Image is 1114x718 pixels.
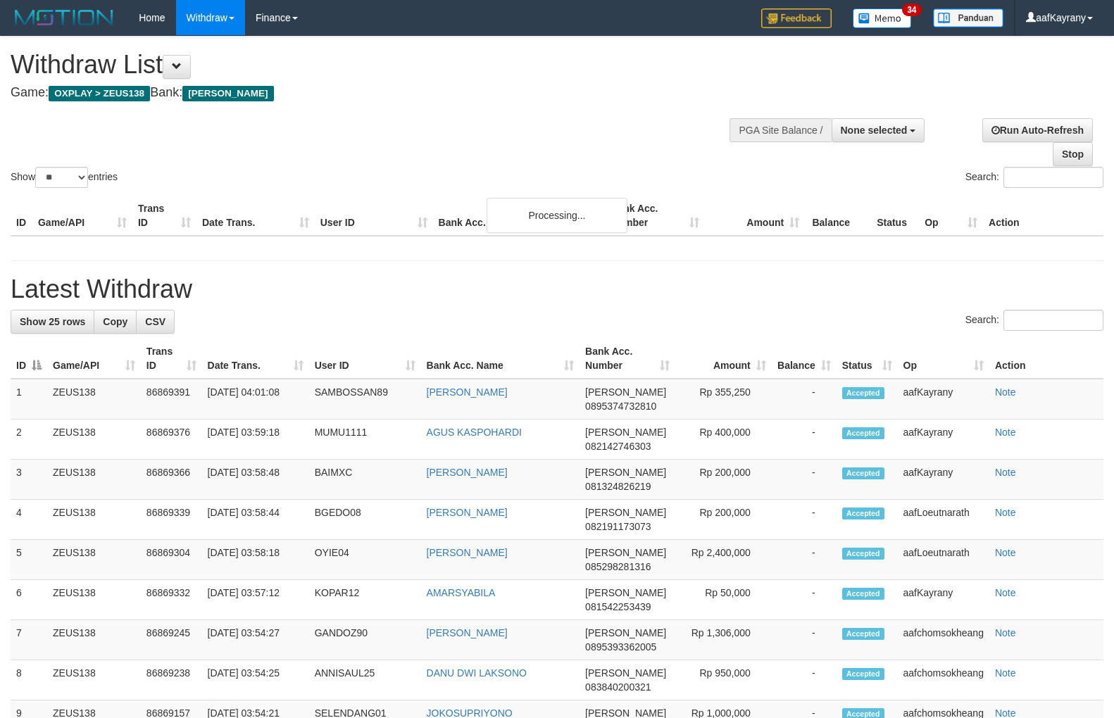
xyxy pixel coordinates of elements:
img: panduan.png [933,8,1003,27]
td: BAIMXC [309,460,421,500]
td: GANDOZ90 [309,620,421,660]
td: 86869238 [141,660,202,700]
th: ID: activate to sort column descending [11,339,47,379]
span: Copy [103,316,127,327]
span: Accepted [842,668,884,680]
td: [DATE] 04:01:08 [202,379,309,420]
th: Date Trans. [196,196,315,236]
th: Bank Acc. Number: activate to sort column ascending [580,339,675,379]
th: Balance [805,196,871,236]
td: 86869304 [141,540,202,580]
td: Rp 200,000 [675,460,772,500]
span: Copy 0895374732810 to clipboard [585,401,656,412]
div: Processing... [487,198,627,233]
td: 6 [11,580,47,620]
td: - [772,540,837,580]
h4: Game: Bank: [11,86,729,100]
td: ZEUS138 [47,620,141,660]
th: Status: activate to sort column ascending [837,339,898,379]
th: Trans ID [132,196,196,236]
td: aafLoeutnarath [898,540,989,580]
span: Accepted [842,467,884,479]
th: Status [871,196,919,236]
td: [DATE] 03:58:48 [202,460,309,500]
a: Show 25 rows [11,310,94,334]
label: Search: [965,167,1103,188]
a: Note [995,627,1016,638]
th: Action [989,339,1103,379]
div: PGA Site Balance / [730,118,831,142]
span: Copy 082191173073 to clipboard [585,521,651,532]
td: - [772,580,837,620]
a: Note [995,587,1016,598]
td: ZEUS138 [47,660,141,700]
label: Search: [965,310,1103,331]
a: Note [995,427,1016,438]
h1: Withdraw List [11,51,729,79]
span: 34 [902,4,921,16]
a: AMARSYABILA [427,587,496,598]
a: Note [995,547,1016,558]
td: aafchomsokheang [898,660,989,700]
span: Accepted [842,427,884,439]
td: ZEUS138 [47,379,141,420]
input: Search: [1003,167,1103,188]
span: OXPLAY > ZEUS138 [49,86,150,101]
span: Copy 082142746303 to clipboard [585,441,651,452]
td: 86869391 [141,379,202,420]
h1: Latest Withdraw [11,275,1103,303]
td: ANNISAUL25 [309,660,421,700]
td: Rp 2,400,000 [675,540,772,580]
span: None selected [841,125,908,136]
select: Showentries [35,167,88,188]
button: None selected [832,118,925,142]
span: [PERSON_NAME] [585,667,666,679]
th: Bank Acc. Number [605,196,705,236]
td: - [772,660,837,700]
td: ZEUS138 [47,420,141,460]
th: Op [919,196,983,236]
td: 5 [11,540,47,580]
th: User ID: activate to sort column ascending [309,339,421,379]
td: - [772,379,837,420]
span: Copy 081324826219 to clipboard [585,481,651,492]
td: 1 [11,379,47,420]
td: SAMBOSSAN89 [309,379,421,420]
td: - [772,500,837,540]
span: Copy 085298281316 to clipboard [585,561,651,572]
td: - [772,620,837,660]
th: Amount: activate to sort column ascending [675,339,772,379]
th: Balance: activate to sort column ascending [772,339,837,379]
td: [DATE] 03:58:44 [202,500,309,540]
th: Action [983,196,1103,236]
span: Show 25 rows [20,316,85,327]
td: KOPAR12 [309,580,421,620]
td: 7 [11,620,47,660]
span: [PERSON_NAME] [585,507,666,518]
td: ZEUS138 [47,540,141,580]
td: 86869332 [141,580,202,620]
label: Show entries [11,167,118,188]
td: ZEUS138 [47,500,141,540]
span: [PERSON_NAME] [585,386,666,398]
th: ID [11,196,32,236]
td: OYIE04 [309,540,421,580]
span: Accepted [842,628,884,640]
th: Date Trans.: activate to sort column ascending [202,339,309,379]
td: 8 [11,660,47,700]
td: - [772,420,837,460]
span: CSV [145,316,165,327]
img: Button%20Memo.svg [853,8,912,28]
span: [PERSON_NAME] [585,627,666,638]
span: Copy 083840200321 to clipboard [585,681,651,693]
td: Rp 355,250 [675,379,772,420]
td: Rp 950,000 [675,660,772,700]
td: Rp 200,000 [675,500,772,540]
th: Amount [705,196,805,236]
span: Accepted [842,548,884,560]
td: Rp 50,000 [675,580,772,620]
td: 3 [11,460,47,500]
td: 4 [11,500,47,540]
td: Rp 400,000 [675,420,772,460]
span: [PERSON_NAME] [585,427,666,438]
